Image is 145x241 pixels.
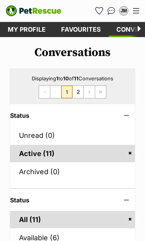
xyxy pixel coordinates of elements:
a: Next page [84,86,95,98]
header: Status [10,112,135,119]
span: First page [39,86,50,98]
header: Status [10,197,135,204]
a: Page 2 [73,86,84,98]
ul: Account quick links [93,5,130,17]
a: PetRescue [6,5,61,16]
a: Archived (0) [10,163,135,180]
a: Favourites [93,5,105,17]
img: logo-e224e6f780fb5917bec1dbf3a21bbac754714ae5b6737aabdf751b685950b380.svg [6,5,61,16]
a: Unread (0) [10,127,135,144]
strong: 10 [63,75,69,81]
a: Favourites [53,22,109,37]
a: All (11) [10,211,135,228]
strong: 11 [74,75,78,81]
span: Displaying to of Conversations [32,75,113,81]
img: chat-41dd97257d64d25036548639549fe6c8038ab92f7586957e7f3b1b290dea8141.svg [107,7,116,15]
button: My account [118,5,130,17]
div: JM [120,7,128,15]
span: Previous page [50,86,61,98]
nav: Pagination [39,85,106,98]
a: Last page [95,86,106,98]
strong: 1 [56,75,58,81]
button: Menu [130,5,142,17]
a: Active (11) [10,145,135,162]
span: Page 1 [61,86,72,98]
a: Conversations [105,5,118,17]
